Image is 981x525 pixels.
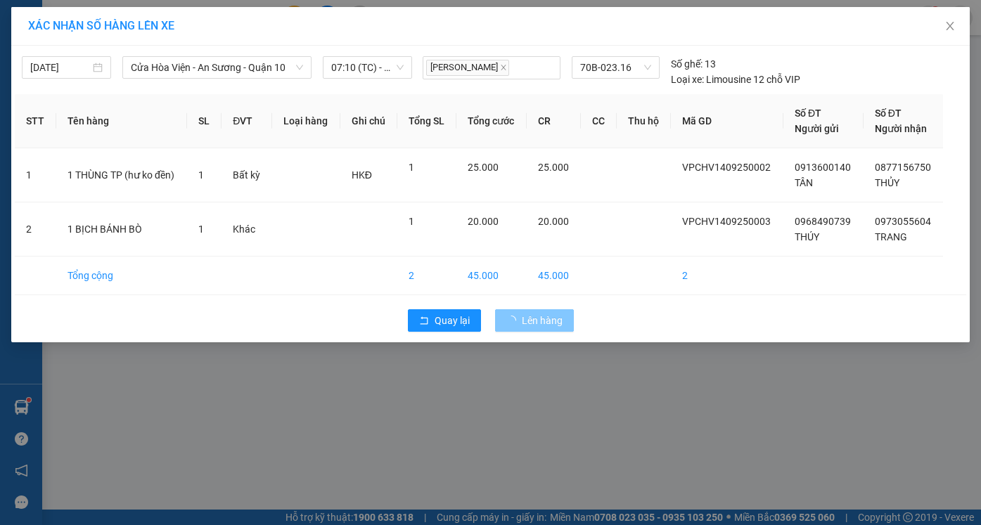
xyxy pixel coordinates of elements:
[500,64,507,71] span: close
[538,162,569,173] span: 25.000
[522,313,563,328] span: Lên hàng
[15,94,56,148] th: STT
[795,108,821,119] span: Số ĐT
[468,216,499,227] span: 20.000
[930,7,970,46] button: Close
[30,60,90,75] input: 14/09/2025
[397,257,456,295] td: 2
[456,257,526,295] td: 45.000
[56,148,188,202] td: 1 THÙNG TP (hư ko đền)
[111,63,172,71] span: Hotline: 19001152
[617,94,671,148] th: Thu hộ
[272,94,340,148] th: Loại hàng
[198,223,204,235] span: 1
[456,94,526,148] th: Tổng cước
[70,89,155,100] span: VPCHV1409250005
[795,177,813,188] span: TÂN
[31,102,86,110] span: 07:13:17 [DATE]
[468,162,499,173] span: 25.000
[15,148,56,202] td: 1
[111,22,189,40] span: Bến xe [GEOGRAPHIC_DATA]
[222,94,272,148] th: ĐVT
[397,94,456,148] th: Tổng SL
[875,177,899,188] span: THỦY
[875,108,902,119] span: Số ĐT
[340,94,397,148] th: Ghi chú
[795,162,851,173] span: 0913600140
[875,123,927,134] span: Người nhận
[111,42,193,60] span: 01 Võ Văn Truyện, KP.1, Phường 2
[795,216,851,227] span: 0968490739
[187,94,222,148] th: SL
[875,162,931,173] span: 0877156750
[538,216,569,227] span: 20.000
[671,94,783,148] th: Mã GD
[419,316,429,327] span: rollback
[671,56,703,72] span: Số ghế:
[222,202,272,257] td: Khác
[131,57,303,78] span: Cửa Hòa Viện - An Sương - Quận 10
[4,102,86,110] span: In ngày:
[38,76,172,87] span: -----------------------------------------
[527,257,581,295] td: 45.000
[506,316,522,325] span: loading
[409,162,414,173] span: 1
[56,257,188,295] td: Tổng cộng
[426,60,509,76] span: [PERSON_NAME]
[580,57,651,78] span: 70B-023.16
[111,8,193,20] strong: ĐỒNG PHƯỚC
[671,257,783,295] td: 2
[795,123,839,134] span: Người gửi
[682,216,771,227] span: VPCHV1409250003
[581,94,617,148] th: CC
[795,231,819,242] span: THÚY
[15,202,56,257] td: 2
[222,148,272,202] td: Bất kỳ
[875,216,931,227] span: 0973055604
[944,20,956,32] span: close
[198,169,204,181] span: 1
[495,309,574,332] button: Lên hàng
[5,8,68,70] img: logo
[671,56,716,72] div: 13
[331,57,404,78] span: 07:10 (TC) - 70B-023.16
[875,231,907,242] span: TRANG
[352,169,372,181] span: HKĐ
[527,94,581,148] th: CR
[295,63,304,72] span: down
[409,216,414,227] span: 1
[435,313,470,328] span: Quay lại
[28,19,174,32] span: XÁC NHẬN SỐ HÀNG LÊN XE
[4,91,155,99] span: [PERSON_NAME]:
[56,94,188,148] th: Tên hàng
[408,309,481,332] button: rollbackQuay lại
[671,72,800,87] div: Limousine 12 chỗ VIP
[671,72,704,87] span: Loại xe:
[56,202,188,257] td: 1 BỊCH BÁNH BÒ
[682,162,771,173] span: VPCHV1409250002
